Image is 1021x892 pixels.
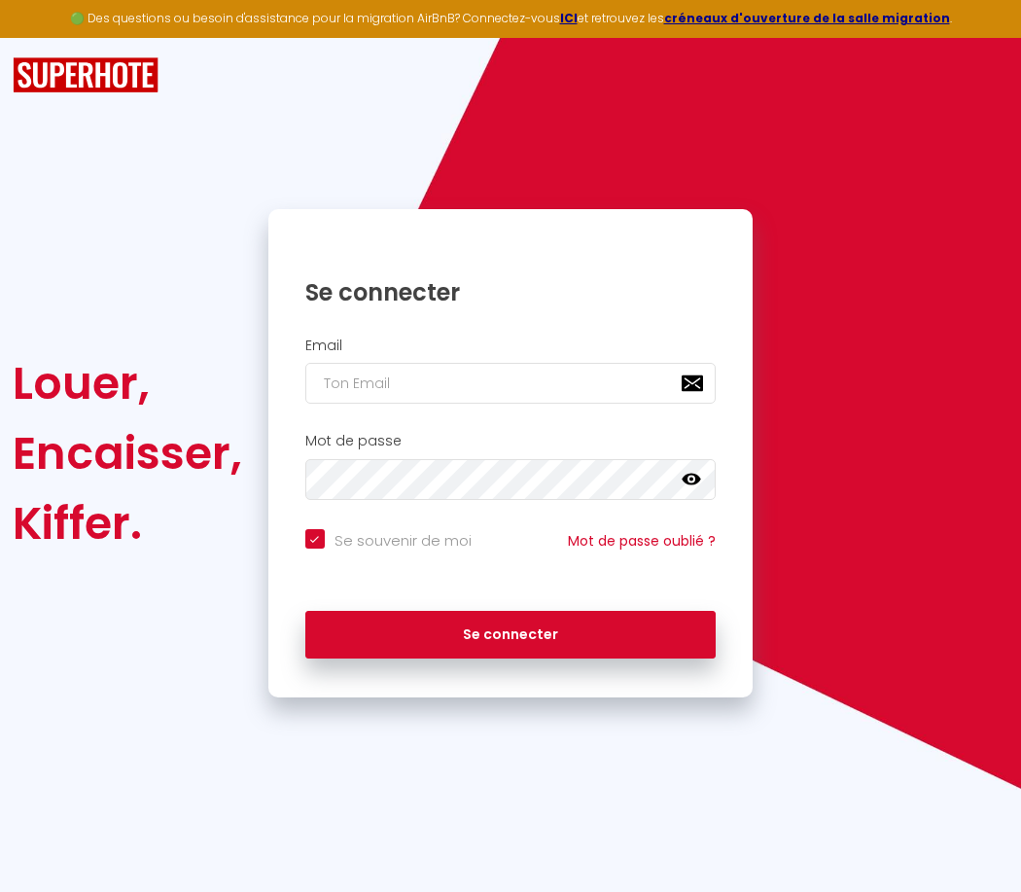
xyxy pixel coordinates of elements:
h2: Mot de passe [305,433,717,449]
a: Mot de passe oublié ? [568,531,716,551]
a: créneaux d'ouverture de la salle migration [664,10,950,26]
div: Louer, [13,348,242,418]
div: Kiffer. [13,488,242,558]
input: Ton Email [305,363,717,404]
h1: Se connecter [305,277,717,307]
a: ICI [560,10,578,26]
h2: Email [305,338,717,354]
img: SuperHote logo [13,57,158,93]
div: Encaisser, [13,418,242,488]
button: Se connecter [305,611,717,660]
